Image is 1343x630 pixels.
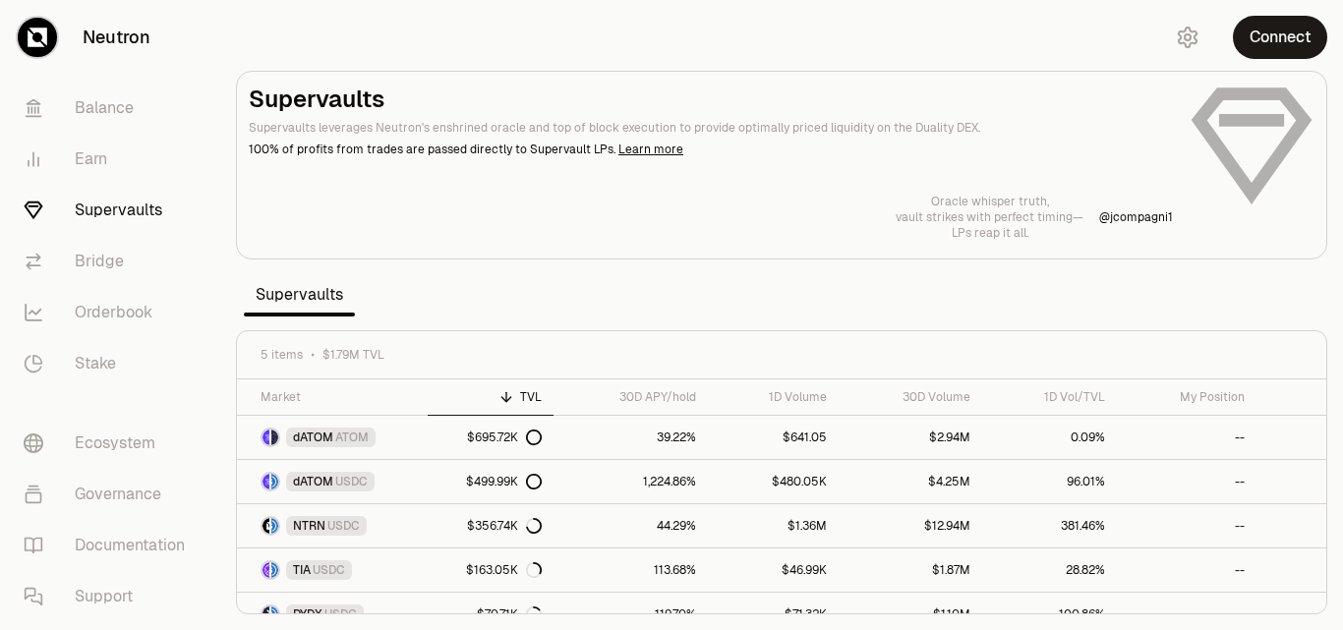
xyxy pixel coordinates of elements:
[293,430,333,445] span: dATOM
[8,418,212,469] a: Ecosystem
[428,504,554,547] a: $356.74K
[982,416,1117,459] a: 0.09%
[244,275,355,315] span: Supervaults
[8,287,212,338] a: Orderbook
[896,194,1083,209] p: Oracle whisper truth,
[982,460,1117,503] a: 96.01%
[428,548,554,592] a: $163.05K
[428,416,554,459] a: $695.72K
[271,430,278,445] img: ATOM Logo
[466,562,542,578] div: $163.05K
[8,338,212,389] a: Stake
[708,416,839,459] a: $641.05
[335,430,369,445] span: ATOM
[1099,209,1173,225] a: @jcompagni1
[293,474,333,489] span: dATOM
[565,389,696,405] div: 30D APY/hold
[8,134,212,185] a: Earn
[237,416,428,459] a: dATOM LogoATOM LogodATOMATOM
[271,562,278,578] img: USDC Logo
[1129,389,1245,405] div: My Position
[261,389,416,405] div: Market
[263,606,269,622] img: DYDX Logo
[477,606,542,622] div: $70.71K
[263,430,269,445] img: dATOM Logo
[237,460,428,503] a: dATOM LogoUSDC LogodATOMUSDC
[293,562,311,578] span: TIA
[554,416,708,459] a: 39.22%
[1117,416,1256,459] a: --
[237,504,428,547] a: NTRN LogoUSDC LogoNTRNUSDC
[313,562,345,578] span: USDC
[982,504,1117,547] a: 381.46%
[271,474,278,489] img: USDC Logo
[8,185,212,236] a: Supervaults
[271,518,278,534] img: USDC Logo
[324,606,357,622] span: USDC
[994,389,1105,405] div: 1D Vol/TVL
[237,548,428,592] a: TIA LogoUSDC LogoTIAUSDC
[896,209,1083,225] p: vault strikes with perfect timing—
[554,504,708,547] a: 44.29%
[839,460,982,503] a: $4.25M
[839,504,982,547] a: $12.94M
[263,518,269,534] img: NTRN Logo
[263,474,269,489] img: dATOM Logo
[293,518,325,534] span: NTRN
[8,520,212,571] a: Documentation
[554,548,708,592] a: 113.68%
[439,389,542,405] div: TVL
[1117,548,1256,592] a: --
[708,548,839,592] a: $46.99K
[982,548,1117,592] a: 28.82%
[428,460,554,503] a: $499.99K
[1117,460,1256,503] a: --
[554,460,708,503] a: 1,224.86%
[249,84,1173,115] h2: Supervaults
[896,194,1083,241] a: Oracle whisper truth,vault strikes with perfect timing—LPs reap it all.
[293,606,322,622] span: DYDX
[335,474,368,489] span: USDC
[8,236,212,287] a: Bridge
[8,571,212,622] a: Support
[1117,504,1256,547] a: --
[896,225,1083,241] p: LPs reap it all.
[839,416,982,459] a: $2.94M
[839,548,982,592] a: $1.87M
[720,389,827,405] div: 1D Volume
[261,347,303,363] span: 5 items
[467,518,542,534] div: $356.74K
[466,474,542,489] div: $499.99K
[8,469,212,520] a: Governance
[271,606,278,622] img: USDC Logo
[708,460,839,503] a: $480.05K
[322,347,384,363] span: $1.79M TVL
[263,562,269,578] img: TIA Logo
[249,119,1173,137] p: Supervaults leverages Neutron's enshrined oracle and top of block execution to provide optimally ...
[1233,16,1327,59] button: Connect
[708,504,839,547] a: $1.36M
[249,141,1173,158] p: 100% of profits from trades are passed directly to Supervault LPs.
[327,518,360,534] span: USDC
[850,389,970,405] div: 30D Volume
[467,430,542,445] div: $695.72K
[1099,209,1173,225] p: @ jcompagni1
[8,83,212,134] a: Balance
[618,142,683,157] a: Learn more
